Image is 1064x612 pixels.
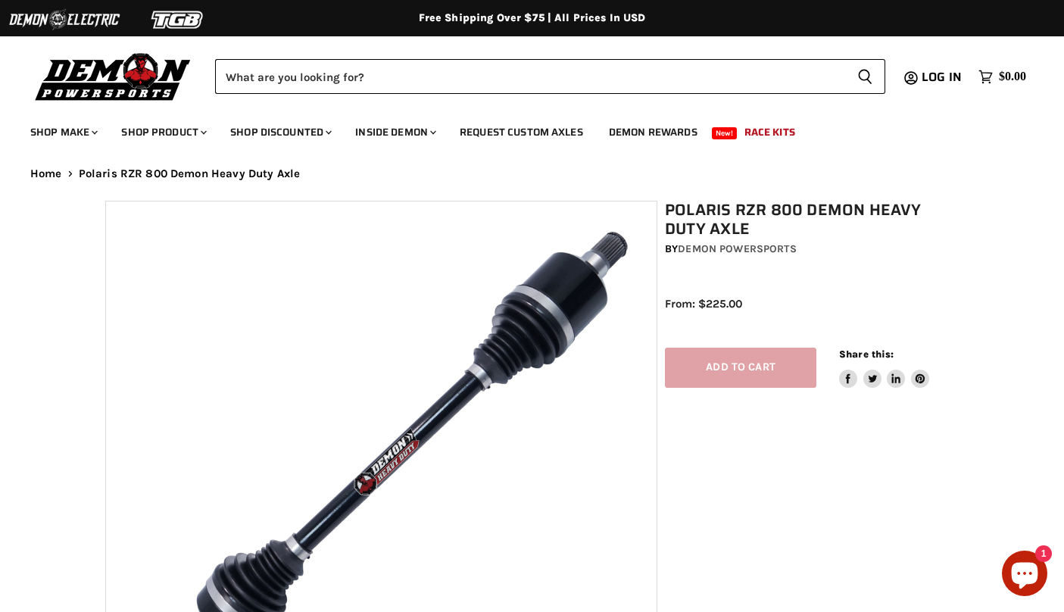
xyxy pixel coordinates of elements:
a: Inside Demon [344,117,445,148]
span: New! [712,127,738,139]
span: $0.00 [999,70,1026,84]
form: Product [215,59,885,94]
a: Shop Discounted [219,117,341,148]
img: TGB Logo 2 [121,5,235,34]
a: Shop Make [19,117,107,148]
a: Demon Powersports [678,242,796,255]
input: Search [215,59,845,94]
a: Shop Product [110,117,216,148]
span: Log in [922,67,962,86]
inbox-online-store-chat: Shopify online store chat [997,551,1052,600]
button: Search [845,59,885,94]
ul: Main menu [19,111,1022,148]
span: Polaris RZR 800 Demon Heavy Duty Axle [79,167,301,180]
aside: Share this: [839,348,929,388]
span: From: $225.00 [665,297,742,311]
h1: Polaris RZR 800 Demon Heavy Duty Axle [665,201,966,239]
a: Home [30,167,62,180]
img: Demon Powersports [30,49,196,103]
div: by [665,241,966,258]
a: Request Custom Axles [448,117,594,148]
a: $0.00 [971,66,1034,88]
a: Demon Rewards [598,117,709,148]
img: Demon Electric Logo 2 [8,5,121,34]
a: Log in [915,70,971,84]
span: Share this: [839,348,894,360]
a: Race Kits [733,117,807,148]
